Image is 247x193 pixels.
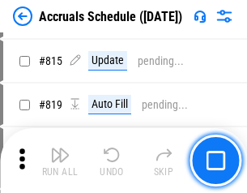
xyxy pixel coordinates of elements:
div: pending... [142,99,188,111]
div: Auto Fill [88,95,131,114]
img: Main button [206,151,225,170]
div: Accruals Schedule ([DATE]) [39,9,182,24]
img: Back [13,6,32,26]
span: # 815 [39,54,62,67]
div: pending... [138,55,184,67]
span: # 819 [39,98,62,111]
img: Settings menu [215,6,234,26]
div: Update [88,51,127,71]
img: Support [194,10,207,23]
